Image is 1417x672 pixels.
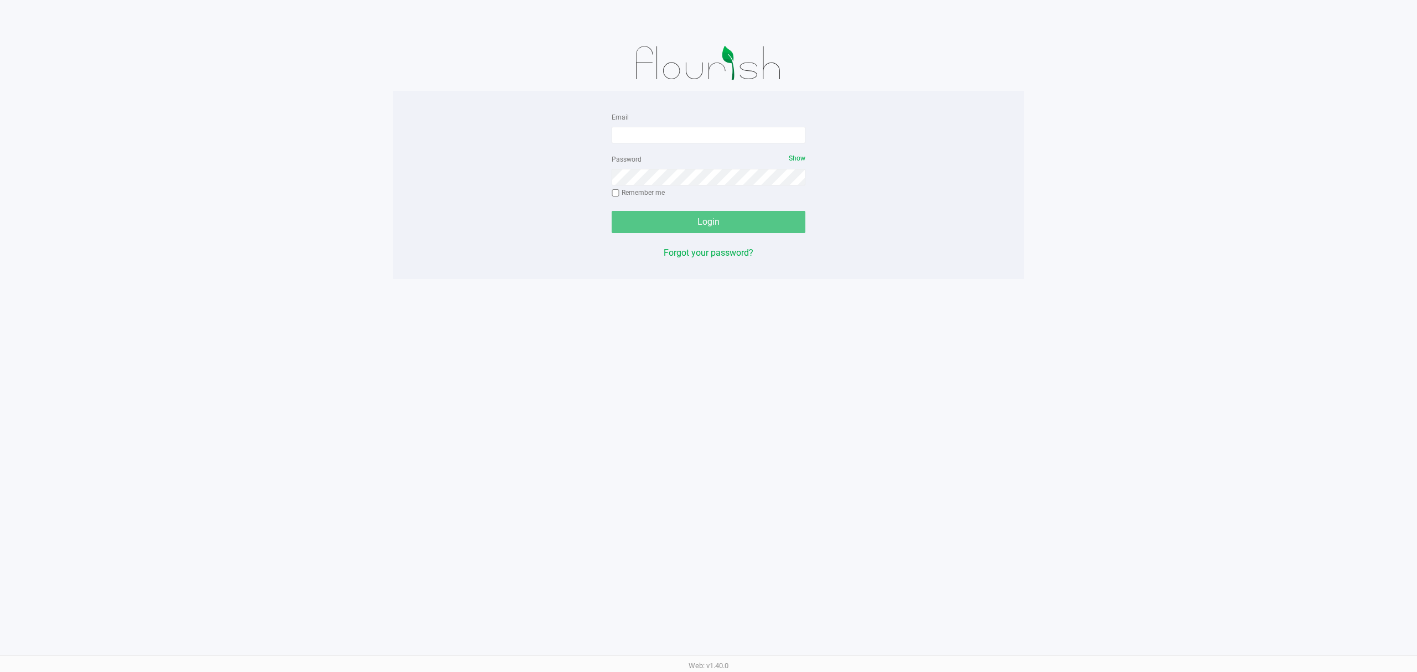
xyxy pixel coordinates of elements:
span: Show [789,154,805,162]
label: Remember me [612,188,665,198]
label: Password [612,154,642,164]
input: Remember me [612,189,619,197]
label: Email [612,112,629,122]
span: Web: v1.40.0 [689,661,728,670]
button: Forgot your password? [664,246,753,260]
